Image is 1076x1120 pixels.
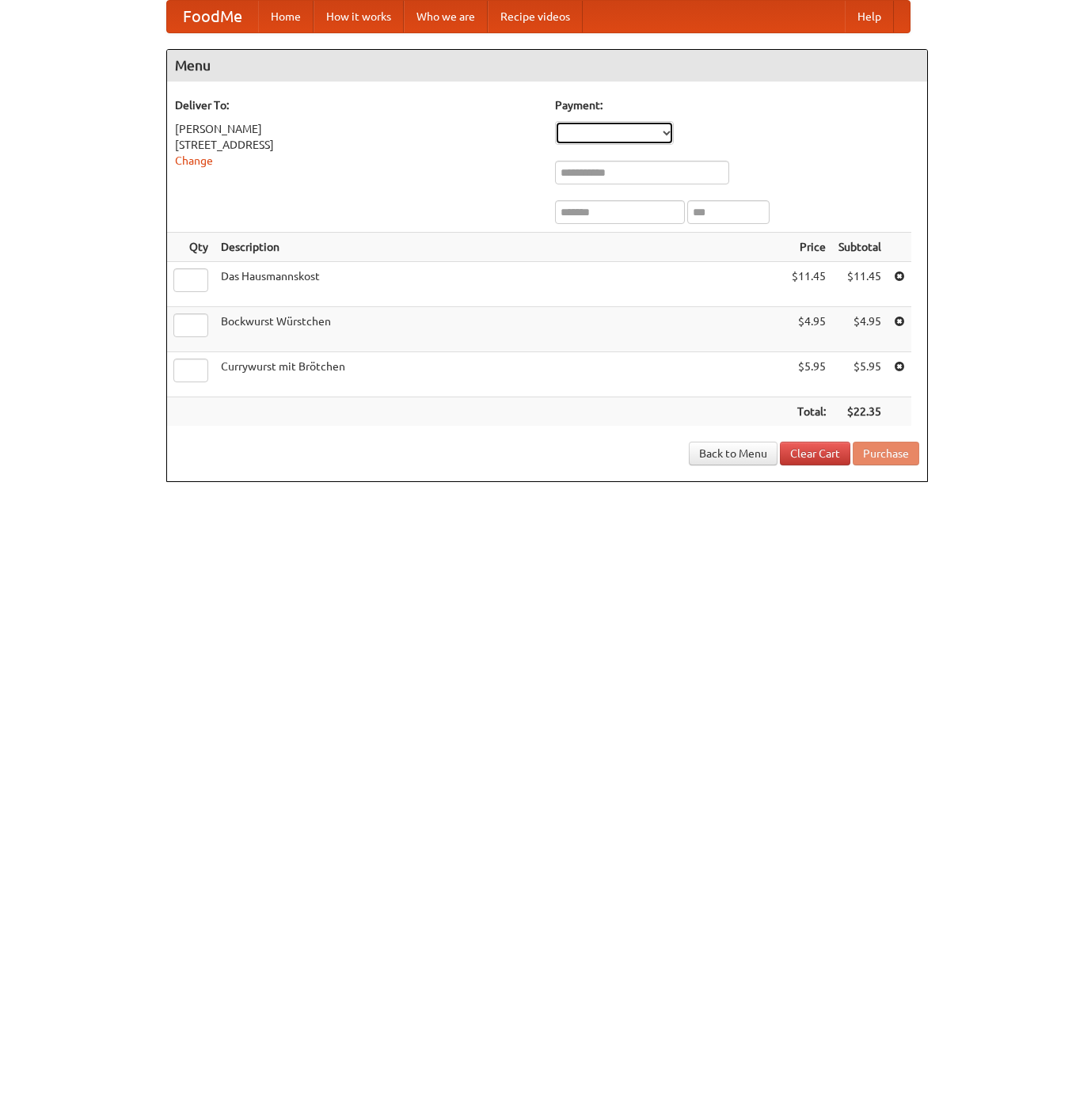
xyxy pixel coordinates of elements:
[215,233,785,262] th: Description
[175,154,213,167] a: Change
[175,121,539,137] div: [PERSON_NAME]
[215,307,785,352] td: Bockwurst Würstchen
[314,1,404,32] a: How it works
[689,442,778,465] a: Back to Menu
[845,1,894,32] a: Help
[167,1,258,32] a: FoodMe
[853,442,919,465] button: Purchase
[832,233,888,262] th: Subtotal
[555,97,919,113] h5: Payment:
[488,1,583,32] a: Recipe videos
[404,1,488,32] a: Who we are
[832,352,888,397] td: $5.95
[167,233,215,262] th: Qty
[175,97,539,113] h5: Deliver To:
[832,397,888,427] th: $22.35
[215,352,785,397] td: Currywurst mit Brötchen
[785,233,832,262] th: Price
[167,50,927,82] h4: Menu
[175,137,539,153] div: [STREET_ADDRESS]
[785,262,832,307] td: $11.45
[780,442,850,465] a: Clear Cart
[832,307,888,352] td: $4.95
[785,307,832,352] td: $4.95
[215,262,785,307] td: Das Hausmannskost
[258,1,314,32] a: Home
[785,352,832,397] td: $5.95
[785,397,832,427] th: Total:
[832,262,888,307] td: $11.45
